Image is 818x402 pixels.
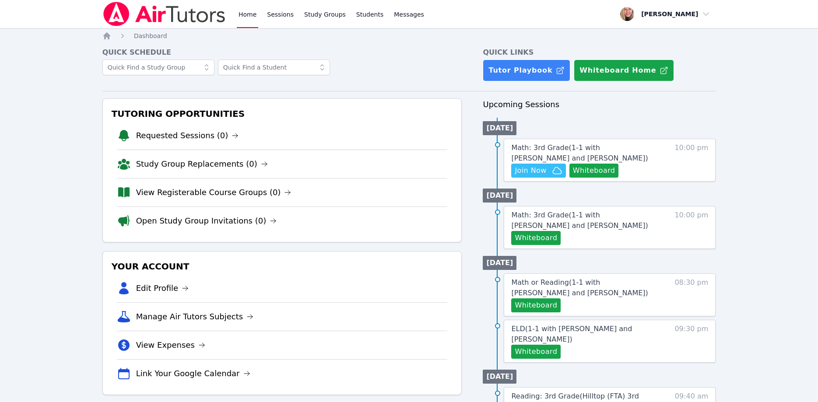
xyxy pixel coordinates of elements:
span: Dashboard [134,32,167,39]
li: [DATE] [483,256,516,270]
h3: Upcoming Sessions [483,98,716,111]
a: Tutor Playbook [483,59,570,81]
button: Whiteboard [511,345,561,359]
span: Math or Reading ( 1-1 with [PERSON_NAME] and [PERSON_NAME] ) [511,278,648,297]
span: Math: 3rd Grade ( 1-1 with [PERSON_NAME] and [PERSON_NAME] ) [511,143,648,162]
nav: Breadcrumb [102,31,716,40]
a: Math or Reading(1-1 with [PERSON_NAME] and [PERSON_NAME]) [511,277,659,298]
span: 08:30 pm [674,277,708,312]
span: 10:00 pm [674,143,708,178]
a: Math: 3rd Grade(1-1 with [PERSON_NAME] and [PERSON_NAME]) [511,210,659,231]
span: Messages [394,10,424,19]
a: Math: 3rd Grade(1-1 with [PERSON_NAME] and [PERSON_NAME]) [511,143,659,164]
button: Join Now [511,164,565,178]
button: Whiteboard [569,164,619,178]
a: Edit Profile [136,282,189,294]
h4: Quick Schedule [102,47,462,58]
input: Quick Find a Student [218,59,330,75]
span: Math: 3rd Grade ( 1-1 with [PERSON_NAME] and [PERSON_NAME] ) [511,211,648,230]
li: [DATE] [483,121,516,135]
h4: Quick Links [483,47,716,58]
button: Whiteboard [511,298,561,312]
span: Join Now [515,165,546,176]
a: ELD(1-1 with [PERSON_NAME] and [PERSON_NAME]) [511,324,659,345]
li: [DATE] [483,370,516,384]
span: 09:30 pm [674,324,708,359]
a: Manage Air Tutors Subjects [136,311,254,323]
span: ELD ( 1-1 with [PERSON_NAME] and [PERSON_NAME] ) [511,325,632,343]
img: Air Tutors [102,2,226,26]
a: Dashboard [134,31,167,40]
button: Whiteboard Home [574,59,674,81]
li: [DATE] [483,189,516,203]
span: 10:00 pm [674,210,708,245]
h3: Your Account [110,259,455,274]
input: Quick Find a Study Group [102,59,214,75]
a: Requested Sessions (0) [136,129,239,142]
h3: Tutoring Opportunities [110,106,455,122]
button: Whiteboard [511,231,561,245]
a: Study Group Replacements (0) [136,158,268,170]
a: Open Study Group Invitations (0) [136,215,277,227]
a: Link Your Google Calendar [136,367,250,380]
a: View Expenses [136,339,205,351]
a: View Registerable Course Groups (0) [136,186,291,199]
